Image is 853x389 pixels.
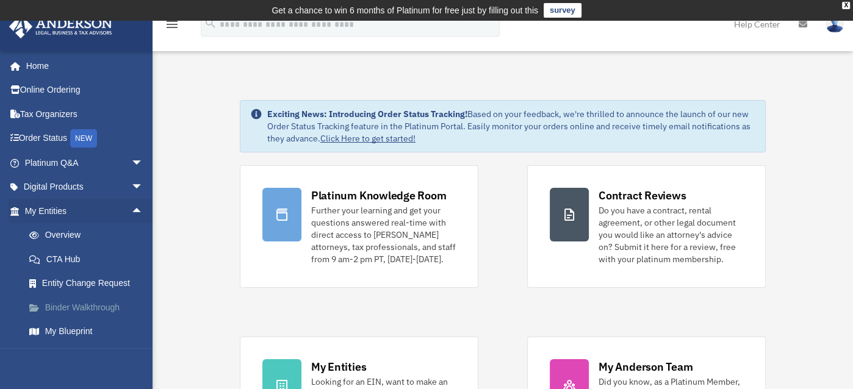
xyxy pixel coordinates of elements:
[311,359,366,374] div: My Entities
[17,223,162,248] a: Overview
[9,102,162,126] a: Tax Organizers
[267,109,467,120] strong: Exciting News: Introducing Order Status Tracking!
[311,188,447,203] div: Platinum Knowledge Room
[311,204,456,265] div: Further your learning and get your questions answered real-time with direct access to [PERSON_NAM...
[9,78,162,102] a: Online Ordering
[17,271,162,296] a: Entity Change Request
[544,3,581,18] a: survey
[70,129,97,148] div: NEW
[165,21,179,32] a: menu
[165,17,179,32] i: menu
[131,199,156,224] span: arrow_drop_up
[17,295,162,319] a: Binder Walkthrough
[842,2,850,9] div: close
[272,3,538,18] div: Get a chance to win 6 months of Platinum for free just by filling out this
[17,319,162,344] a: My Blueprint
[9,151,162,175] a: Platinum Q&Aarrow_drop_down
[17,343,162,368] a: Tax Due Dates
[9,126,162,151] a: Order StatusNEW
[17,247,162,271] a: CTA Hub
[267,108,755,145] div: Based on your feedback, we're thrilled to announce the launch of our new Order Status Tracking fe...
[204,16,217,30] i: search
[131,175,156,200] span: arrow_drop_down
[9,54,156,78] a: Home
[320,133,416,144] a: Click Here to get started!
[599,359,693,374] div: My Anderson Team
[599,204,743,265] div: Do you have a contract, rental agreement, or other legal document you would like an attorney's ad...
[240,165,478,288] a: Platinum Knowledge Room Further your learning and get your questions answered real-time with dire...
[527,165,766,288] a: Contract Reviews Do you have a contract, rental agreement, or other legal document you would like...
[9,199,162,223] a: My Entitiesarrow_drop_up
[826,15,844,33] img: User Pic
[599,188,686,203] div: Contract Reviews
[131,151,156,176] span: arrow_drop_down
[5,15,116,38] img: Anderson Advisors Platinum Portal
[9,175,162,199] a: Digital Productsarrow_drop_down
